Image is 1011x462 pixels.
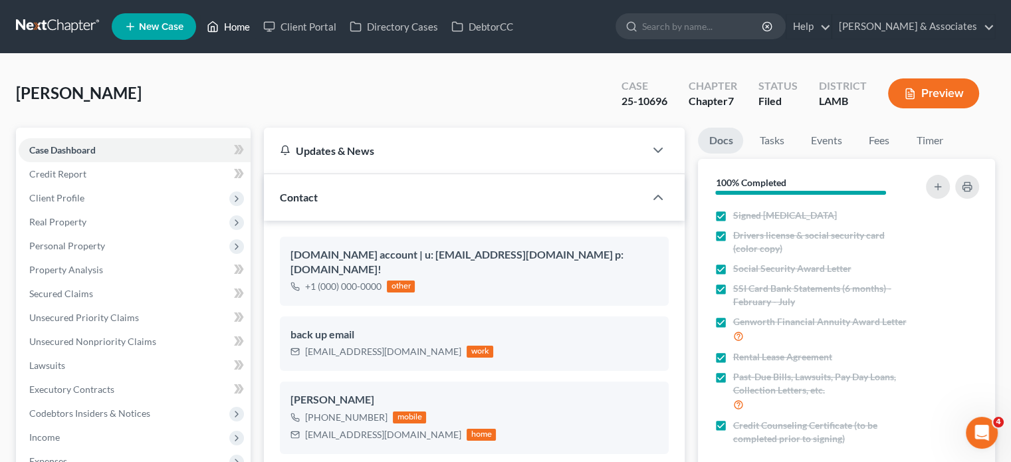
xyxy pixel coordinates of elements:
[732,282,909,308] span: SSI Card Bank Statements (6 months) - February - July
[19,378,251,402] a: Executory Contracts
[832,15,994,39] a: [PERSON_NAME] & Associates
[29,360,65,371] span: Lawsuits
[29,336,156,347] span: Unsecured Nonpriority Claims
[290,327,658,343] div: back up email
[621,94,667,109] div: 25-10696
[621,78,667,94] div: Case
[786,15,831,39] a: Help
[387,281,415,292] div: other
[29,216,86,227] span: Real Property
[29,168,86,179] span: Credit Report
[819,78,867,94] div: District
[19,282,251,306] a: Secured Claims
[19,138,251,162] a: Case Dashboard
[19,258,251,282] a: Property Analysis
[29,431,60,443] span: Income
[732,262,851,275] span: Social Security Award Letter
[732,209,836,222] span: Signed [MEDICAL_DATA]
[290,247,658,278] div: [DOMAIN_NAME] account | u: [EMAIL_ADDRESS][DOMAIN_NAME] p: [DOMAIN_NAME]!
[758,78,798,94] div: Status
[698,128,743,154] a: Docs
[819,94,867,109] div: LAMB
[393,411,426,423] div: mobile
[642,14,764,39] input: Search by name...
[732,229,909,255] span: Drivers license & social security card (color copy)
[29,192,84,203] span: Client Profile
[19,330,251,354] a: Unsecured Nonpriority Claims
[305,280,382,293] div: +1 (000) 000-0000
[800,128,852,154] a: Events
[689,78,737,94] div: Chapter
[19,354,251,378] a: Lawsuits
[305,411,388,424] div: [PHONE_NUMBER]
[728,94,734,107] span: 7
[732,370,909,397] span: Past-Due Bills, Lawsuits, Pay Day Loans, Collection Letters, etc.
[29,240,105,251] span: Personal Property
[905,128,953,154] a: Timer
[888,78,979,108] button: Preview
[467,429,496,441] div: home
[29,384,114,395] span: Executory Contracts
[758,94,798,109] div: Filed
[16,83,142,102] span: [PERSON_NAME]
[857,128,900,154] a: Fees
[748,128,794,154] a: Tasks
[139,22,183,32] span: New Case
[305,428,461,441] div: [EMAIL_ADDRESS][DOMAIN_NAME]
[689,94,737,109] div: Chapter
[19,162,251,186] a: Credit Report
[445,15,520,39] a: DebtorCC
[715,177,786,188] strong: 100% Completed
[280,144,629,158] div: Updates & News
[732,315,906,328] span: Genworth Financial Annuity Award Letter
[732,350,832,364] span: Rental Lease Agreement
[467,346,493,358] div: work
[29,312,139,323] span: Unsecured Priority Claims
[993,417,1004,427] span: 4
[280,191,318,203] span: Contact
[19,306,251,330] a: Unsecured Priority Claims
[29,288,93,299] span: Secured Claims
[290,392,658,408] div: [PERSON_NAME]
[29,264,103,275] span: Property Analysis
[343,15,445,39] a: Directory Cases
[29,407,150,419] span: Codebtors Insiders & Notices
[732,419,909,445] span: Credit Counseling Certificate (to be completed prior to signing)
[257,15,343,39] a: Client Portal
[200,15,257,39] a: Home
[966,417,998,449] iframe: Intercom live chat
[29,144,96,156] span: Case Dashboard
[305,345,461,358] div: [EMAIL_ADDRESS][DOMAIN_NAME]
